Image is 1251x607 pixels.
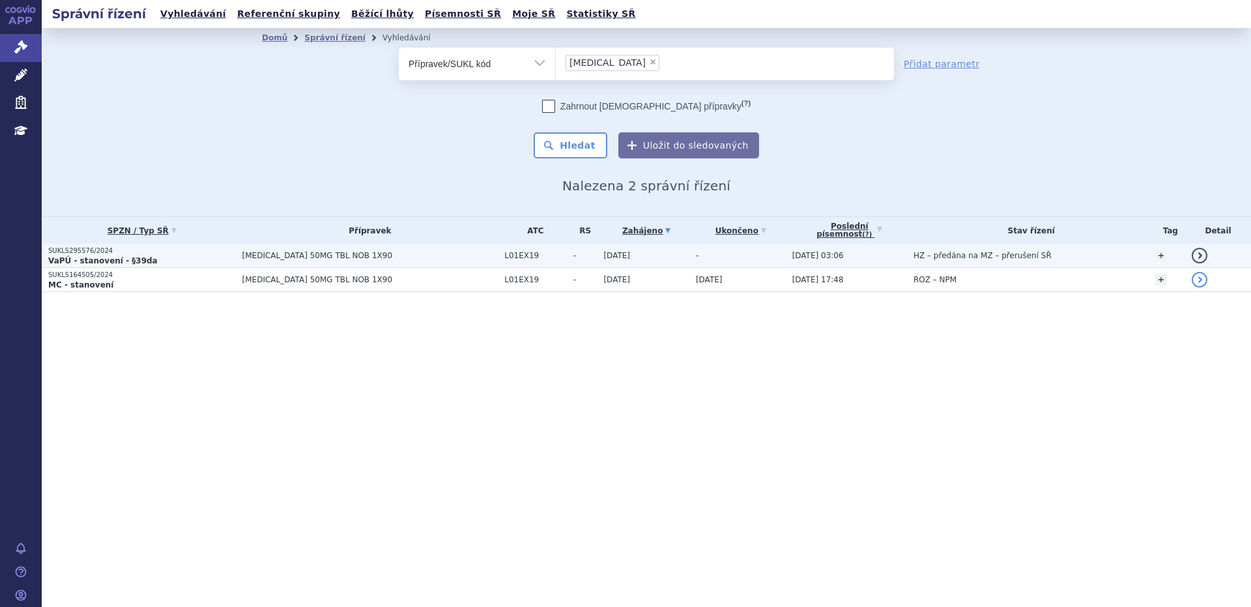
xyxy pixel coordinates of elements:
span: [MEDICAL_DATA] 50MG TBL NOB 1X90 [242,251,498,260]
span: - [573,251,597,260]
span: - [573,275,597,284]
span: [DATE] [603,251,630,260]
span: [DATE] 03:06 [792,251,844,260]
th: Tag [1149,217,1185,244]
span: - [696,251,698,260]
th: Stav řízení [907,217,1149,244]
span: [DATE] [603,275,630,284]
a: + [1155,250,1167,261]
a: Přidat parametr [904,57,980,70]
button: Uložit do sledovaných [618,132,759,158]
span: L01EX19 [504,275,567,284]
a: detail [1192,248,1207,263]
a: Správní řízení [304,33,366,42]
li: Vyhledávání [382,28,448,48]
th: RS [567,217,597,244]
a: Domů [262,33,287,42]
a: Zahájeno [603,222,689,240]
abbr: (?) [862,231,872,239]
a: Písemnosti SŘ [421,5,505,23]
span: [MEDICAL_DATA] [569,58,646,67]
th: Detail [1185,217,1251,244]
label: Zahrnout [DEMOGRAPHIC_DATA] přípravky [542,100,751,113]
a: Statistiky SŘ [562,5,639,23]
span: L01EX19 [504,251,567,260]
input: [MEDICAL_DATA] [663,54,670,70]
span: [DATE] [696,275,723,284]
span: Nalezena 2 správní řízení [562,178,730,194]
th: ATC [498,217,567,244]
h2: Správní řízení [42,5,156,23]
abbr: (?) [741,99,751,108]
a: Referenční skupiny [233,5,344,23]
a: Ukončeno [696,222,786,240]
a: SPZN / Typ SŘ [48,222,236,240]
span: × [649,58,657,66]
strong: MC - stanovení [48,280,113,289]
span: [MEDICAL_DATA] 50MG TBL NOB 1X90 [242,275,498,284]
a: Poslednípísemnost(?) [792,217,907,244]
button: Hledat [534,132,607,158]
a: Moje SŘ [508,5,559,23]
span: HZ – předána na MZ – přerušení SŘ [913,251,1052,260]
span: [DATE] 17:48 [792,275,844,284]
a: Vyhledávání [156,5,230,23]
p: SUKLS164505/2024 [48,271,236,280]
a: + [1155,274,1167,286]
span: ROZ – NPM [913,275,956,284]
a: detail [1192,272,1207,288]
p: SUKLS295576/2024 [48,246,236,256]
th: Přípravek [236,217,498,244]
strong: VaPÚ - stanovení - §39da [48,256,158,265]
a: Běžící lhůty [347,5,418,23]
